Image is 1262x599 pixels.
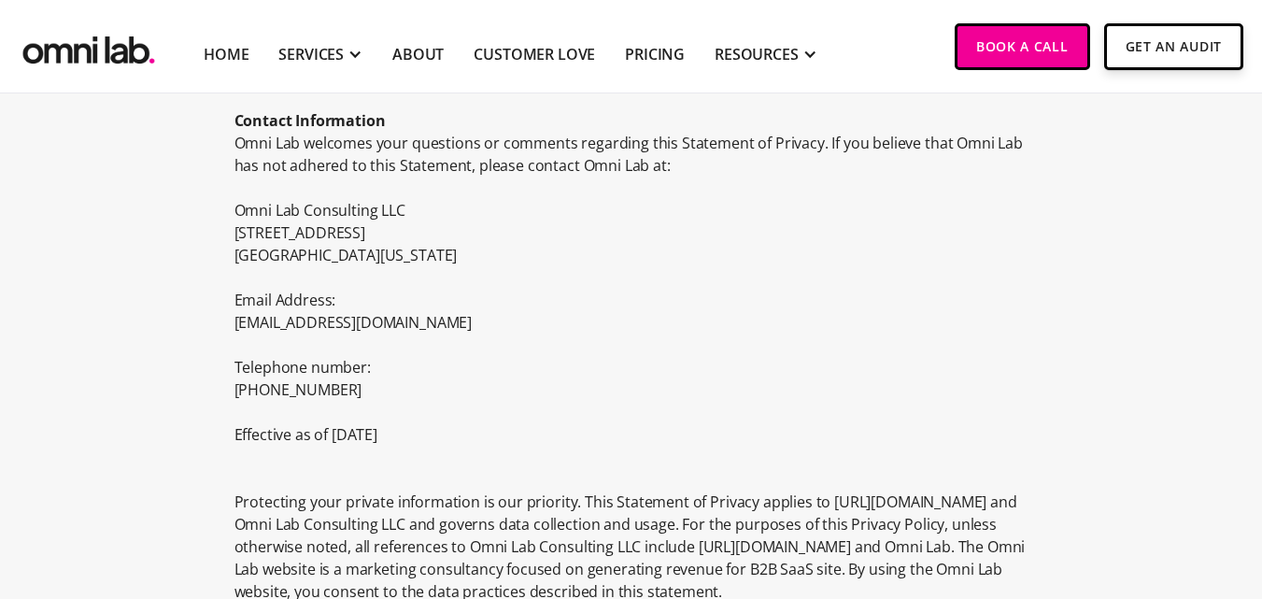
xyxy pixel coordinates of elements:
[234,244,1028,266] p: [GEOGRAPHIC_DATA][US_STATE]
[234,356,1028,378] p: Telephone number:
[234,378,1028,401] p: [PHONE_NUMBER]
[926,382,1262,599] iframe: Chat Widget
[19,23,159,69] a: home
[625,43,685,65] a: Pricing
[278,43,344,65] div: SERVICES
[234,311,1028,334] p: [EMAIL_ADDRESS][DOMAIN_NAME]
[474,43,595,65] a: Customer Love
[955,23,1090,70] a: Book a Call
[234,468,1028,491] p: ‍
[234,289,1028,311] p: Email Address:
[234,423,1028,446] p: Effective as of [DATE]
[234,221,1028,244] p: [STREET_ADDRESS]
[392,43,444,65] a: About
[234,110,386,131] strong: Contact Information
[715,43,799,65] div: RESOURCES
[19,23,159,69] img: Omni Lab: B2B SaaS Demand Generation Agency
[234,132,1028,177] p: Omni Lab welcomes your questions or comments regarding this Statement of Privacy. If you believe ...
[1104,23,1243,70] a: Get An Audit
[204,43,248,65] a: Home
[234,199,1028,221] p: Omni Lab Consulting LLC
